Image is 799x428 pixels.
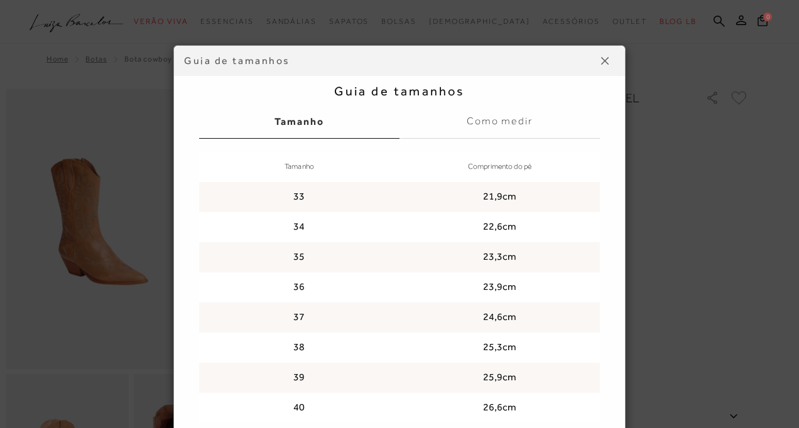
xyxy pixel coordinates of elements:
[199,242,399,272] td: 35
[199,302,399,333] td: 37
[399,363,600,393] td: 25,9cm
[399,272,600,302] td: 23,9cm
[199,212,399,242] td: 34
[199,105,399,139] label: Tamanho
[399,212,600,242] td: 22,6cm
[399,242,600,272] td: 23,3cm
[199,83,600,99] h2: Guia de tamanhos
[601,57,609,65] img: icon-close.png
[199,152,399,182] th: Tamanho
[399,105,600,139] label: Como medir
[199,393,399,423] td: 40
[399,302,600,333] td: 24,6cm
[399,393,600,423] td: 26,6cm
[399,152,600,182] th: Comprimento do pé
[399,333,600,363] td: 25,3cm
[199,272,399,302] td: 36
[199,333,399,363] td: 38
[399,182,600,212] td: 21,9cm
[199,363,399,393] td: 39
[184,54,595,68] div: Guia de tamanhos
[199,182,399,212] td: 33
